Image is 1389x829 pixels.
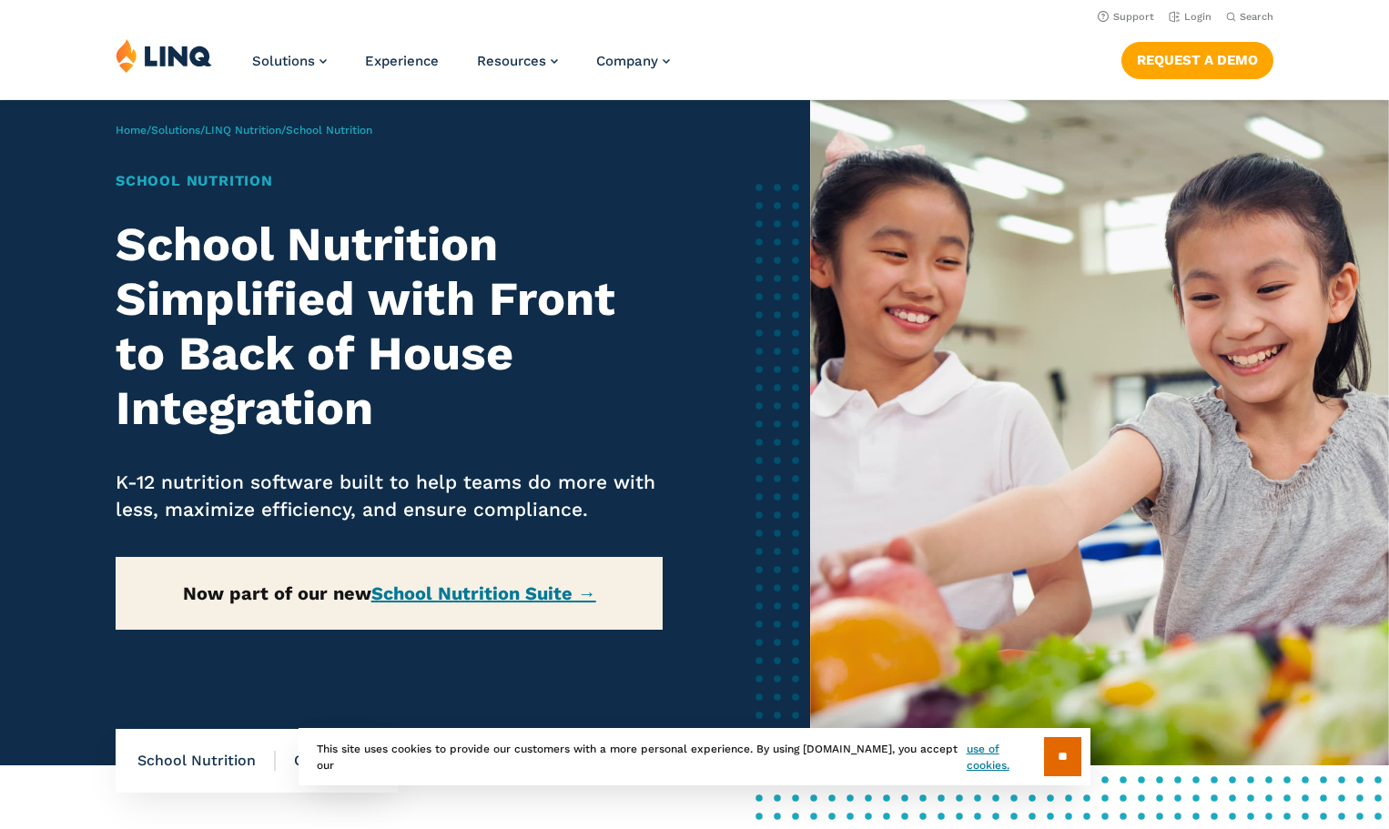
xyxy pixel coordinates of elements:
a: Home [116,124,147,136]
a: Request a Demo [1121,42,1273,78]
strong: Now part of our new [183,582,596,604]
span: School Nutrition [286,124,372,136]
span: Solutions [252,53,315,69]
span: Search [1240,11,1273,23]
span: Company [596,53,658,69]
p: K-12 nutrition software built to help teams do more with less, maximize efficiency, and ensure co... [116,469,663,523]
div: This site uses cookies to provide our customers with a more personal experience. By using [DOMAIN... [299,728,1090,785]
a: School Nutrition Suite → [371,582,596,604]
a: Solutions [151,124,200,136]
a: Login [1169,11,1212,23]
nav: Primary Navigation [252,38,670,98]
a: Support [1098,11,1154,23]
a: Resources [477,53,558,69]
a: Solutions [252,53,327,69]
a: Company [596,53,670,69]
span: Resources [477,53,546,69]
a: LINQ Nutrition [205,124,281,136]
h2: School Nutrition Simplified with Front to Back of House Integration [116,217,663,435]
nav: Button Navigation [1121,38,1273,78]
span: / / / [116,124,372,136]
img: LINQ | K‑12 Software [116,38,212,73]
button: Open Search Bar [1226,10,1273,24]
span: School Nutrition [137,751,276,771]
a: Experience [365,53,439,69]
a: use of cookies. [967,741,1044,773]
h1: School Nutrition [116,170,663,192]
img: School Nutrition Banner [810,100,1389,765]
li: Overview [276,729,377,793]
